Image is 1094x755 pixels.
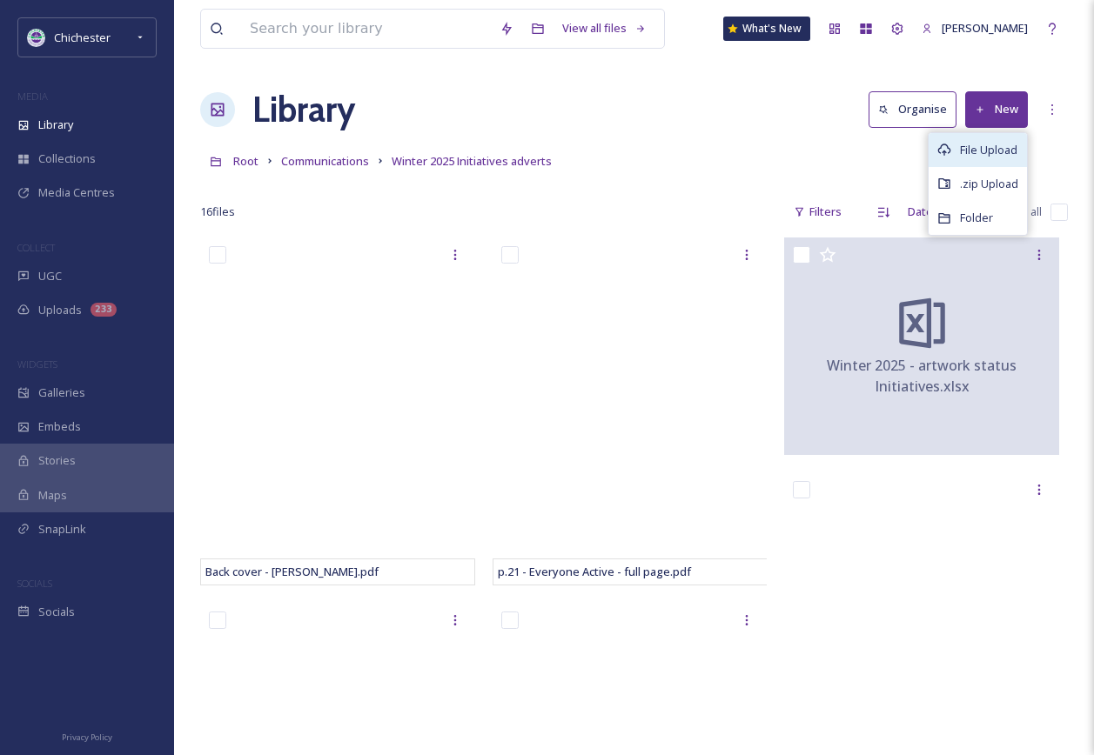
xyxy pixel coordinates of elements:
[233,153,258,169] span: Root
[38,117,73,133] span: Library
[17,357,57,371] span: WIDGETS
[28,29,45,46] img: Logo_of_Chichester_District_Council.png
[17,577,52,590] span: SOCIALS
[252,84,355,136] a: Library
[54,30,111,45] span: Chichester
[17,241,55,254] span: COLLECT
[281,153,369,169] span: Communications
[38,184,115,201] span: Media Centres
[965,91,1028,127] button: New
[960,176,1018,192] span: .zip Upload
[38,452,76,469] span: Stories
[38,384,85,401] span: Galleries
[554,11,655,45] a: View all files
[960,210,993,226] span: Folder
[281,150,369,171] a: Communications
[38,418,81,435] span: Embeds
[392,153,552,169] span: Winter 2025 Initiatives adverts
[200,204,235,220] span: 16 file s
[38,268,62,284] span: UGC
[723,17,810,41] a: What's New
[205,564,379,579] span: Back cover - [PERSON_NAME].pdf
[233,150,258,171] a: Root
[869,91,956,127] button: Organise
[62,725,112,746] a: Privacy Policy
[241,10,491,48] input: Search your library
[869,91,965,127] a: Organise
[785,195,850,229] div: Filters
[960,142,1017,158] span: File Upload
[392,150,552,171] a: Winter 2025 Initiatives adverts
[38,150,96,167] span: Collections
[913,11,1037,45] a: [PERSON_NAME]
[942,20,1028,36] span: [PERSON_NAME]
[17,90,48,103] span: MEDIA
[38,302,82,318] span: Uploads
[38,487,67,504] span: Maps
[38,604,75,620] span: Socials
[899,195,987,229] div: Date Created
[91,303,117,317] div: 233
[62,732,112,743] span: Privacy Policy
[38,521,86,538] span: SnapLink
[498,564,691,579] span: p.21 - Everyone Active - full page.pdf
[784,355,1059,397] span: Winter 2025 - artwork status Initiatives.xlsx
